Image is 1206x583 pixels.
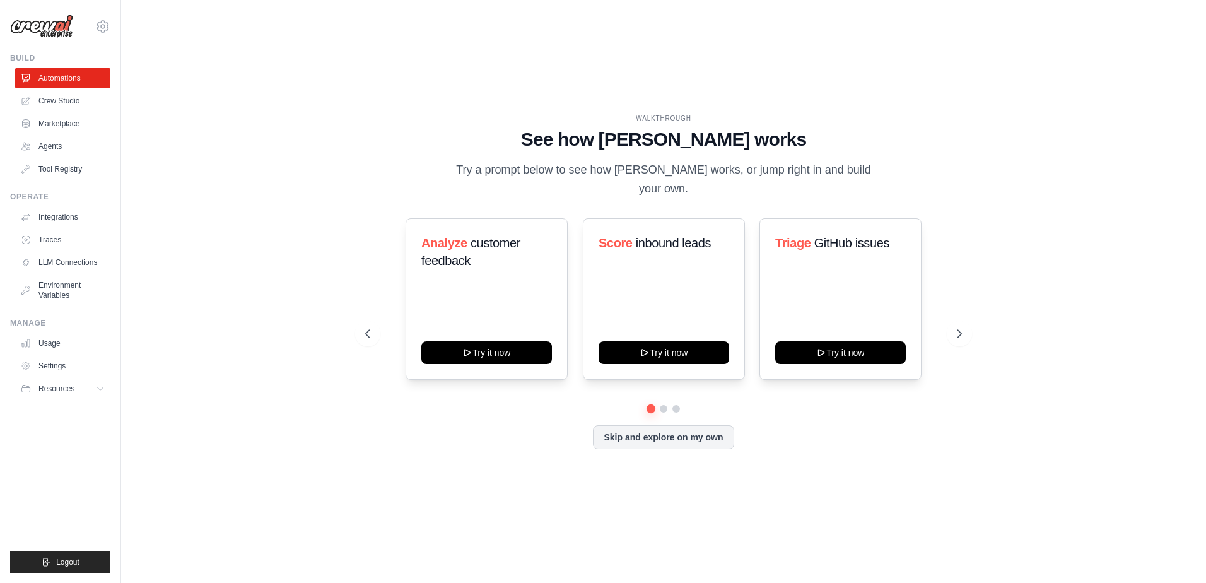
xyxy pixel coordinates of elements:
button: Skip and explore on my own [593,425,734,449]
span: Score [599,236,633,250]
div: Build [10,53,110,63]
a: Crew Studio [15,91,110,111]
button: Resources [15,379,110,399]
p: Try a prompt below to see how [PERSON_NAME] works, or jump right in and build your own. [452,161,875,198]
a: Marketplace [15,114,110,134]
span: Triage [775,236,811,250]
div: Operate [10,192,110,202]
button: Try it now [421,341,552,364]
span: Logout [56,557,79,567]
a: Traces [15,230,110,250]
a: Settings [15,356,110,376]
span: Resources [38,384,74,394]
button: Try it now [775,341,906,364]
img: Logo [10,15,73,38]
a: Integrations [15,207,110,227]
iframe: Chat Widget [1143,522,1206,583]
div: Manage [10,318,110,328]
a: Usage [15,333,110,353]
a: Environment Variables [15,275,110,305]
span: inbound leads [636,236,711,250]
div: WALKTHROUGH [365,114,962,123]
span: GitHub issues [814,236,889,250]
h1: See how [PERSON_NAME] works [365,128,962,151]
span: Analyze [421,236,467,250]
button: Try it now [599,341,729,364]
a: Automations [15,68,110,88]
span: customer feedback [421,236,520,268]
a: Agents [15,136,110,156]
a: LLM Connections [15,252,110,273]
button: Logout [10,551,110,573]
a: Tool Registry [15,159,110,179]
